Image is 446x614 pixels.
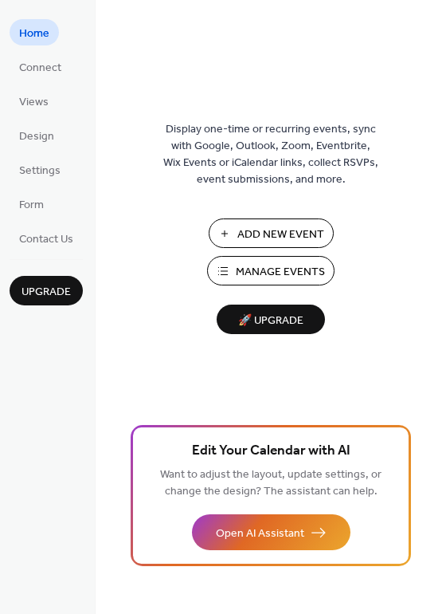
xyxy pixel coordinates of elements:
[10,88,58,114] a: Views
[10,191,53,217] a: Form
[160,464,381,502] span: Want to adjust the layout, update settings, or change the design? The assistant can help.
[209,218,334,248] button: Add New Event
[19,197,44,214] span: Form
[10,19,59,45] a: Home
[226,310,315,332] span: 🚀 Upgrade
[19,60,61,77] span: Connect
[216,525,304,542] span: Open AI Assistant
[22,284,71,301] span: Upgrade
[19,128,54,145] span: Design
[10,53,71,80] a: Connect
[10,156,70,183] a: Settings
[19,94,49,111] span: Views
[192,440,350,462] span: Edit Your Calendar with AI
[10,225,83,251] a: Contact Us
[19,231,73,248] span: Contact Us
[192,514,350,550] button: Open AI Assistant
[19,163,61,179] span: Settings
[237,226,324,243] span: Add New Event
[207,256,334,285] button: Manage Events
[236,264,325,281] span: Manage Events
[10,122,64,148] a: Design
[19,26,49,42] span: Home
[217,305,325,334] button: 🚀 Upgrade
[10,276,83,305] button: Upgrade
[163,121,378,188] span: Display one-time or recurring events, sync with Google, Outlook, Zoom, Eventbrite, Wix Events or ...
